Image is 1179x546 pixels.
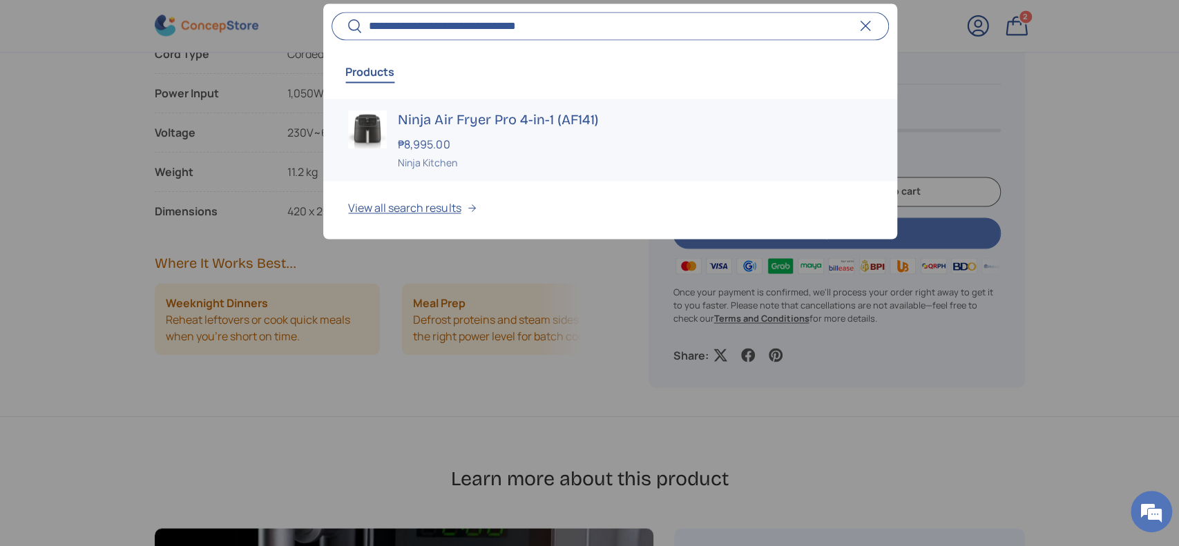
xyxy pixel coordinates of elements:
[80,174,191,313] span: We're online!
[323,181,897,239] button: View all search results
[398,137,453,152] strong: ₱8,995.00
[398,155,872,170] div: Ninja Kitchen
[398,110,872,129] h3: Ninja Air Fryer Pro 4-in-1 (AF141)
[7,377,263,425] textarea: Type your message and hit 'Enter'
[227,7,260,40] div: Minimize live chat window
[348,110,387,148] img: https://concepstore.ph/products/ninja-air-fryer-pro-4-in-1-af141
[72,77,232,95] div: Chat with us now
[323,99,897,181] a: https://concepstore.ph/products/ninja-air-fryer-pro-4-in-1-af141 Ninja Air Fryer Pro 4-in-1 (AF14...
[345,56,394,88] button: Products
